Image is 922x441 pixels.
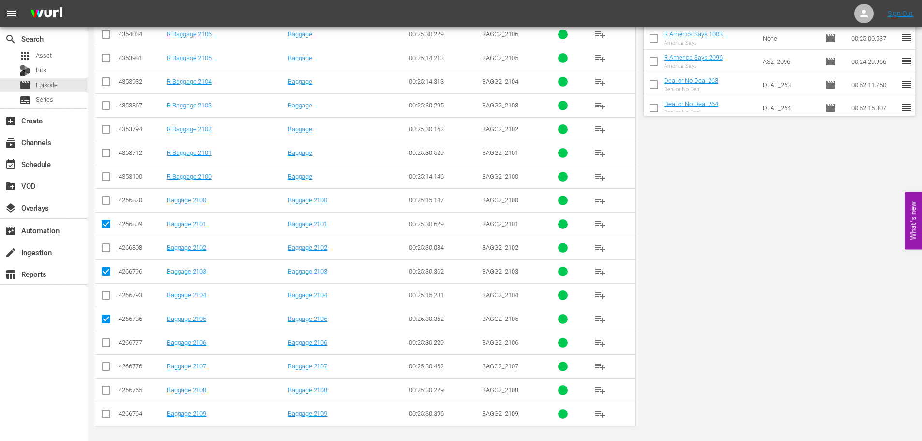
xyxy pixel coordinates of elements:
[36,80,58,90] span: Episode
[167,244,206,251] a: Baggage 2102
[288,173,312,180] a: Baggage
[482,339,518,346] span: BAGG2_2106
[594,384,606,396] span: playlist_add
[664,86,718,92] div: Deal or No Deal
[167,386,206,394] a: Baggage 2108
[594,218,606,230] span: playlist_add
[664,54,723,61] a: R America Says 2096
[589,94,612,117] button: playlist_add
[36,65,46,75] span: Bits
[589,331,612,354] button: playlist_add
[119,102,164,109] div: 4353867
[901,102,912,113] span: reorder
[119,268,164,275] div: 4266796
[901,55,912,67] span: reorder
[594,29,606,40] span: playlist_add
[664,30,723,38] a: R America Says 1003
[482,244,518,251] span: BAGG2_2102
[664,63,723,69] div: America Says
[482,173,518,180] span: BAGG2_2100
[409,339,479,346] div: 00:25:30.229
[5,159,16,170] span: Schedule
[167,410,206,417] a: Baggage 2109
[409,363,479,370] div: 00:25:30.462
[409,410,479,417] div: 00:25:30.396
[901,78,912,90] span: reorder
[288,149,312,156] a: Baggage
[167,54,212,61] a: R Baggage 2105
[759,27,821,50] td: None
[5,202,16,214] span: Overlays
[589,141,612,165] button: playlist_add
[589,46,612,70] button: playlist_add
[482,291,518,299] span: BAGG2_2104
[482,78,518,85] span: BAGG2_2104
[167,149,212,156] a: R Baggage 2101
[825,102,836,114] span: Episode
[482,125,518,133] span: BAGG2_2102
[759,96,821,120] td: DEAL_264
[288,339,327,346] a: Baggage 2106
[288,220,327,228] a: Baggage 2101
[19,94,31,106] span: Series
[589,213,612,236] button: playlist_add
[167,268,206,275] a: Baggage 2103
[19,50,31,61] span: Asset
[409,291,479,299] div: 00:25:15.281
[825,32,836,44] span: Episode
[119,244,164,251] div: 4266808
[594,147,606,159] span: playlist_add
[409,125,479,133] div: 00:25:30.162
[36,95,53,105] span: Series
[167,291,206,299] a: Baggage 2104
[482,102,518,109] span: BAGG2_2103
[594,361,606,372] span: playlist_add
[288,102,312,109] a: Baggage
[594,52,606,64] span: playlist_add
[119,339,164,346] div: 4266777
[589,165,612,188] button: playlist_add
[5,269,16,280] span: Reports
[847,96,901,120] td: 00:52:15.307
[119,386,164,394] div: 4266765
[409,30,479,38] div: 00:25:30.229
[594,266,606,277] span: playlist_add
[409,386,479,394] div: 00:25:30.229
[594,123,606,135] span: playlist_add
[409,102,479,109] div: 00:25:30.295
[167,78,212,85] a: R Baggage 2104
[119,78,164,85] div: 4353932
[589,307,612,331] button: playlist_add
[594,76,606,88] span: playlist_add
[167,197,206,204] a: Baggage 2100
[888,10,913,17] a: Sign Out
[288,54,312,61] a: Baggage
[594,313,606,325] span: playlist_add
[119,30,164,38] div: 4354034
[5,247,16,259] span: Ingestion
[119,291,164,299] div: 4266793
[119,220,164,228] div: 4266809
[167,315,206,322] a: Baggage 2105
[167,30,212,38] a: R Baggage 2106
[5,115,16,127] span: Create
[482,149,518,156] span: BAGG2_2101
[409,268,479,275] div: 00:25:30.362
[482,363,518,370] span: BAGG2_2107
[409,54,479,61] div: 00:25:14.213
[409,149,479,156] div: 00:25:30.529
[589,379,612,402] button: playlist_add
[288,386,327,394] a: Baggage 2108
[167,102,212,109] a: R Baggage 2103
[288,410,327,417] a: Baggage 2109
[482,220,518,228] span: BAGG2_2101
[589,70,612,93] button: playlist_add
[119,410,164,417] div: 4266764
[119,173,164,180] div: 4353100
[847,73,901,96] td: 00:52:11.750
[409,220,479,228] div: 00:25:30.629
[288,291,327,299] a: Baggage 2104
[119,125,164,133] div: 4353794
[594,408,606,420] span: playlist_add
[825,79,836,91] span: Episode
